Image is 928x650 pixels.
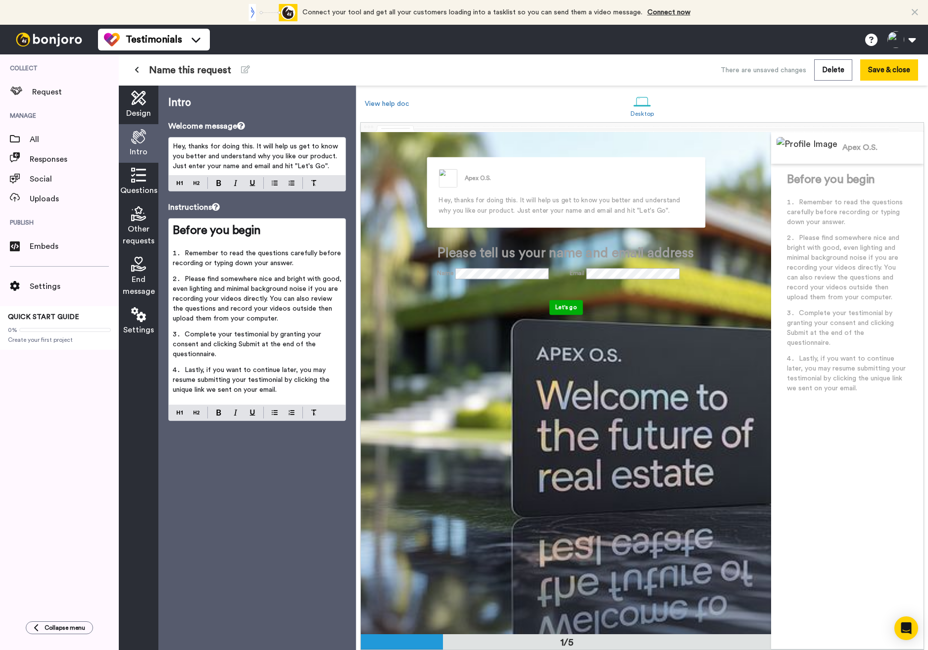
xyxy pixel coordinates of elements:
span: Lastly, if you want to continue later, you may resume submitting your testimonial by clicking the... [173,367,332,393]
span: Embeds [30,240,119,252]
img: italic-mark.svg [234,410,238,416]
img: clear-format.svg [311,180,317,186]
button: Let's go [549,300,583,315]
img: bold-mark.svg [216,410,221,416]
img: heading-two-block.svg [194,409,199,417]
div: Desktop [631,110,654,117]
span: Remember to read the questions carefully before recording or typing down your answer. [173,250,343,267]
span: End message [123,274,155,297]
span: Name this request [149,63,231,77]
img: Profile Image [777,137,837,151]
a: Desktop [626,88,659,122]
p: Instructions [168,201,346,213]
span: Social [30,173,119,185]
a: View help doc [365,100,409,107]
span: Questions [120,185,157,196]
button: Save & close [860,59,918,81]
span: Create your first project [8,336,111,344]
img: italic-mark.svg [234,180,238,186]
label: Name [437,269,453,278]
img: numbered-block.svg [289,409,294,417]
div: Apex O.S. [465,174,491,183]
span: Collapse menu [45,624,85,632]
img: clear-format.svg [311,410,317,416]
span: Hey, thanks for doing this. It will help us get to know you better and understand why you like ou... [439,197,682,215]
img: underline-mark.svg [249,410,255,416]
img: heading-two-block.svg [194,179,199,187]
span: Please find somewhere nice and bright with good, even lighting and minimal background noise if yo... [787,234,901,301]
img: heading-one-block.svg [177,179,183,187]
span: Uploads [30,193,119,205]
span: Testimonials [126,33,182,46]
img: heading-one-block.svg [177,409,183,417]
span: Settings [30,280,119,292]
button: Delete [814,59,852,81]
span: Intro [130,146,147,158]
div: 1/5 [543,636,591,650]
p: Welcome message [168,120,346,132]
div: animation [243,4,297,21]
span: Responses [30,153,119,165]
span: Request [32,86,119,98]
span: Settings [123,324,154,336]
div: Apex O.S. [842,143,923,152]
button: Collapse menu [26,621,93,634]
span: Remember to read the questions carefully before recording or typing down your answer. [787,199,905,226]
img: bulleted-block.svg [272,179,278,187]
img: bj-logo-header-white.svg [12,33,86,46]
img: ALV-UjW0py-5UeX4NfYFqX7Cn5K4E99CdB_Q911QtlnO9l5lTtbrnaJmMVB8oTLSr4Sty0sOkQRzE-Iv7QcJobcgOyK9FiZ5P... [439,169,457,188]
img: tm-color.svg [104,32,120,47]
span: QUICK START GUIDE [8,314,79,321]
label: Email [570,269,585,278]
img: bold-mark.svg [216,180,221,186]
span: Other requests [123,223,154,247]
span: Complete your testimonial by granting your consent and clicking Submit at the end of the question... [173,331,323,358]
span: Complete your testimonial by granting your consent and clicking Submit at the end of the question... [787,310,896,346]
img: underline-mark.svg [249,180,255,186]
div: Open Intercom Messenger [894,616,918,640]
span: 0% [8,326,17,334]
span: All [30,134,119,145]
span: Connect your tool and get all your customers loading into a tasklist so you can send them a video... [302,9,642,16]
span: Lastly, if you want to continue later, you may resume submitting your testimonial by clicking the... [787,355,908,392]
div: Please tell us your name and email address [437,246,695,261]
p: Intro [168,95,346,110]
a: Connect now [647,9,690,16]
span: Before you begin [173,225,260,236]
span: Design [126,107,151,119]
span: Before you begin [787,174,875,186]
div: There are unsaved changes [721,65,806,75]
span: Hey, thanks for doing this. It will help us get to know you better and understand why you like ou... [173,143,340,170]
img: bulleted-block.svg [272,409,278,417]
img: numbered-block.svg [289,179,294,187]
span: Please find somewhere nice and bright with good, even lighting and minimal background noise if yo... [173,276,343,322]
